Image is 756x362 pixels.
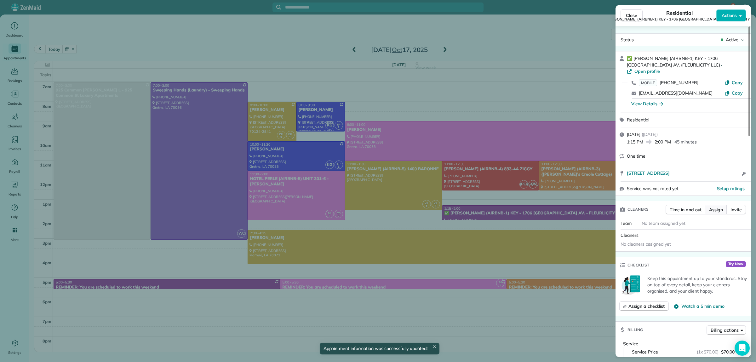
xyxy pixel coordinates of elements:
[627,131,640,137] span: [DATE]
[627,68,660,74] a: Open profile
[666,9,693,17] span: Residential
[621,37,634,43] span: Status
[722,12,737,19] span: Actions
[660,80,698,85] span: [PHONE_NUMBER]
[726,261,746,267] span: Try Now
[726,205,746,214] button: Invite
[627,139,643,145] span: 1:15 PM
[642,220,685,226] span: No team assigned yet
[634,68,660,74] span: Open profile
[642,131,658,137] span: ( [DATE] )
[732,90,743,96] span: Copy
[647,275,747,294] p: Keep this appointment up to your standards. Stay on top of every detail, keep your cleaners organ...
[628,303,665,309] span: Assign a checklist
[627,170,670,176] span: [STREET_ADDRESS]
[623,341,638,347] span: Service
[681,303,724,309] span: Watch a 5 min demo
[726,37,738,43] span: Active
[674,139,697,145] p: 45 minutes
[697,349,719,355] span: (1x $70.00)
[627,117,649,123] span: Residential
[670,207,702,213] span: Time in and out
[621,241,671,247] span: No cleaners assigned yet
[627,153,645,159] span: One time
[627,327,643,333] span: Billing
[721,349,735,355] span: $70.00
[627,185,679,192] span: Service was not rated yet
[621,9,643,21] button: Close
[666,205,706,214] button: Time in and out
[730,207,742,213] span: Invite
[709,207,723,213] span: Assign
[639,90,713,96] a: [EMAIL_ADDRESS][DOMAIN_NAME]
[621,232,639,238] span: Cleaners
[319,343,439,354] div: Appointment information was successfully updated!
[627,262,650,268] span: Checklist
[717,185,745,192] button: Setup ratings
[717,186,745,191] span: Setup ratings
[725,90,743,96] button: Copy
[619,301,669,311] button: Assign a checklist
[655,139,671,145] span: 2:00 PM
[627,55,720,68] span: ✅ [PERSON_NAME] (AIRBNB-1) KEY - 1706 [GEOGRAPHIC_DATA] AV. (FLEURLICITY LLC)
[705,205,727,214] button: Assign
[627,206,649,213] span: Cleaners
[626,12,637,19] span: Close
[735,341,750,356] div: Open Intercom Messenger
[674,303,724,309] button: Watch a 5 min demo
[740,170,747,178] button: Open access information
[628,347,746,357] button: Service Price(1x $70.00)$70.00
[732,80,743,85] span: Copy
[711,327,739,333] span: Billing actions
[720,62,723,67] span: ·
[621,220,632,226] span: Team
[639,79,657,86] span: MOBILE
[639,79,698,86] a: MOBILE[PHONE_NUMBER]
[632,349,658,355] span: Service Price
[725,79,743,86] button: Copy
[627,170,740,176] a: [STREET_ADDRESS]
[631,101,663,107] button: View Details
